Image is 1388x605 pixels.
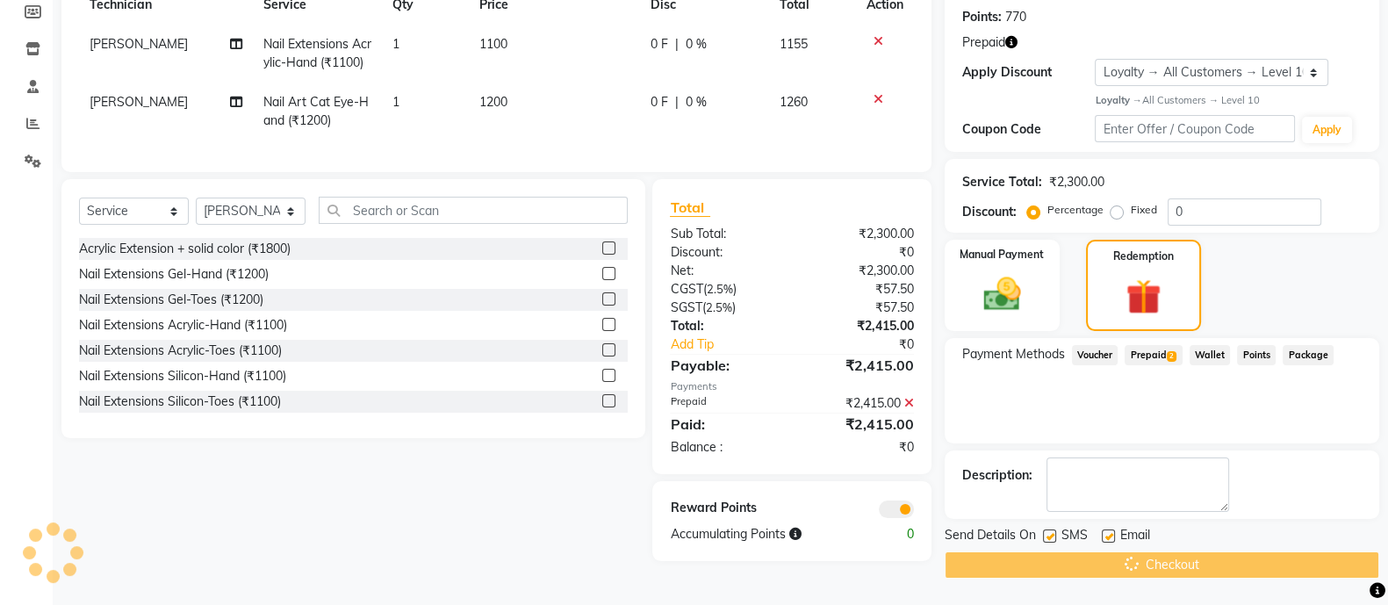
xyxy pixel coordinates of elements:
div: Prepaid [657,394,792,413]
span: 1155 [780,36,808,52]
div: 0 [859,525,927,544]
button: Apply [1302,117,1352,143]
div: Points: [962,8,1002,26]
div: ₹2,415.00 [792,414,927,435]
div: ( ) [657,280,792,299]
span: 0 F [651,35,668,54]
span: Voucher [1072,345,1118,365]
strong: Loyalty → [1095,94,1141,106]
span: [PERSON_NAME] [90,36,188,52]
div: Apply Discount [962,63,1096,82]
div: ₹2,415.00 [792,355,927,376]
div: Nail Extensions Gel-Hand (₹1200) [79,265,269,284]
span: Total [670,198,710,217]
span: Send Details On [945,526,1036,548]
div: ₹0 [815,335,927,354]
div: Nail Extensions Silicon-Toes (₹1100) [79,393,281,411]
span: 1 [392,36,399,52]
div: Balance : [657,438,792,457]
label: Fixed [1131,202,1157,218]
div: Net: [657,262,792,280]
span: Points [1237,345,1276,365]
span: 2.5% [706,282,732,296]
div: Acrylic Extension + solid color (₹1800) [79,240,291,258]
div: ₹0 [792,438,927,457]
div: Accumulating Points [657,525,859,544]
span: | [675,35,679,54]
div: Description: [962,466,1032,485]
span: Wallet [1190,345,1231,365]
div: Paid: [657,414,792,435]
span: 0 % [686,93,707,112]
span: 1260 [780,94,808,110]
div: Nail Extensions Acrylic-Hand (₹1100) [79,316,287,335]
div: ₹57.50 [792,280,927,299]
div: ( ) [657,299,792,317]
div: ₹2,300.00 [792,225,927,243]
span: CGST [670,281,702,297]
span: Email [1120,526,1150,548]
span: 1200 [479,94,507,110]
input: Search or Scan [319,197,628,224]
div: ₹2,300.00 [792,262,927,280]
span: 1100 [479,36,507,52]
div: Payments [670,379,913,394]
div: All Customers → Level 10 [1095,93,1362,108]
div: ₹2,415.00 [792,317,927,335]
label: Redemption [1113,248,1174,264]
span: SMS [1061,526,1088,548]
span: Prepaid [962,33,1005,52]
span: SGST [670,299,701,315]
span: Nail Extensions Acrylic-Hand (₹1100) [263,36,371,70]
div: Discount: [962,203,1017,221]
a: Add Tip [657,335,814,354]
span: Nail Art Cat Eye-Hand (₹1200) [263,94,369,128]
span: 0 % [686,35,707,54]
div: Sub Total: [657,225,792,243]
span: Package [1283,345,1334,365]
input: Enter Offer / Coupon Code [1095,115,1295,142]
div: Total: [657,317,792,335]
span: 2 [1167,351,1176,362]
span: [PERSON_NAME] [90,94,188,110]
div: 770 [1005,8,1026,26]
div: Coupon Code [962,120,1096,139]
div: Payable: [657,355,792,376]
div: ₹57.50 [792,299,927,317]
span: Payment Methods [962,345,1065,364]
span: | [675,93,679,112]
div: Reward Points [657,499,792,518]
label: Manual Payment [960,247,1044,263]
div: ₹2,300.00 [1049,173,1104,191]
div: ₹0 [792,243,927,262]
span: 2.5% [705,300,731,314]
span: 0 F [651,93,668,112]
div: Nail Extensions Acrylic-Toes (₹1100) [79,342,282,360]
div: Nail Extensions Gel-Toes (₹1200) [79,291,263,309]
img: _gift.svg [1115,275,1172,319]
label: Percentage [1047,202,1104,218]
div: Service Total: [962,173,1042,191]
span: Prepaid [1125,345,1182,365]
div: Discount: [657,243,792,262]
span: 1 [392,94,399,110]
div: Nail Extensions Silicon-Hand (₹1100) [79,367,286,385]
img: _cash.svg [972,273,1032,316]
div: ₹2,415.00 [792,394,927,413]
